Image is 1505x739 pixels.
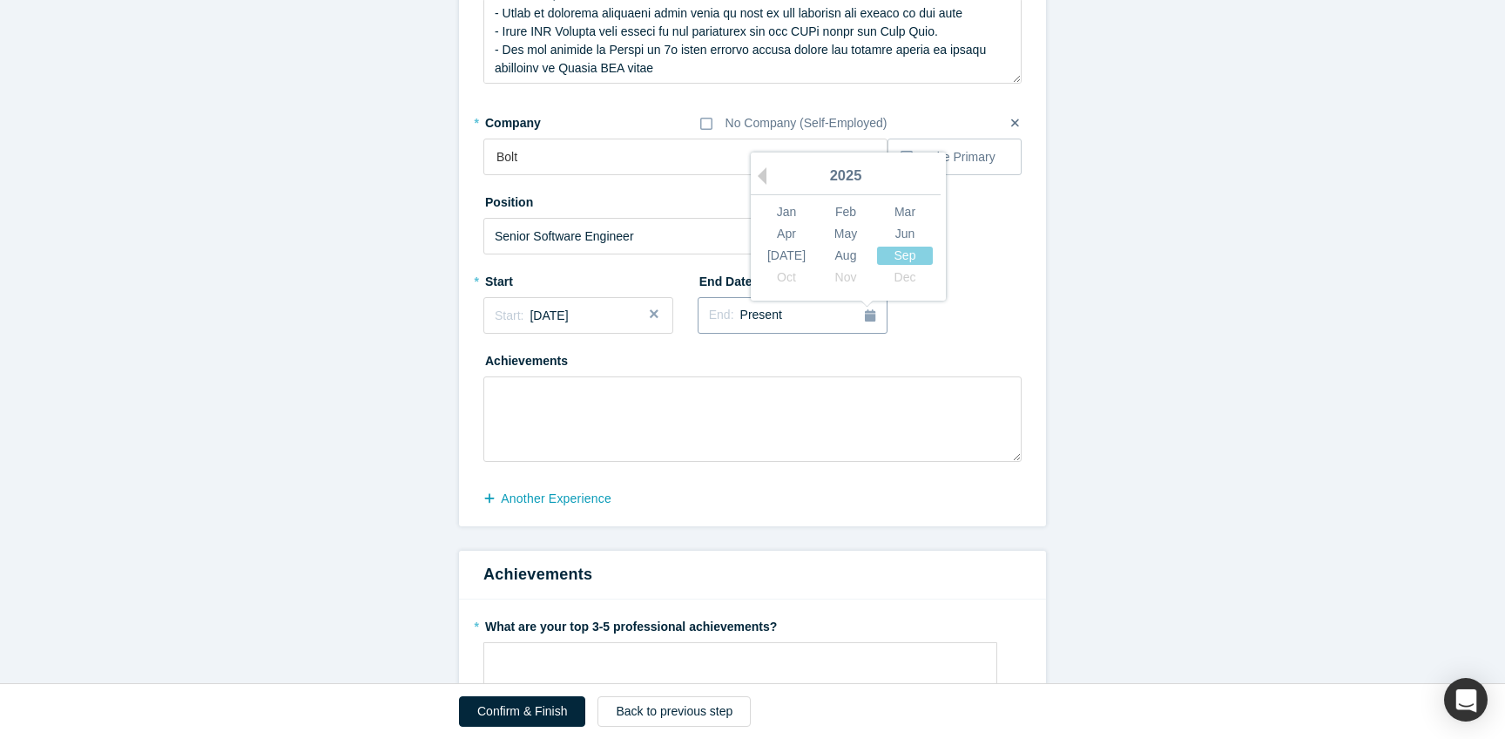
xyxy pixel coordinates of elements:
button: Confirm & Finish [459,696,585,727]
div: Choose July 2025 [759,247,814,265]
button: Close [647,297,673,334]
label: What are your top 3-5 professional achievements? [483,612,1022,636]
h3: Achievements [483,563,1022,586]
span: Start: [495,308,523,322]
div: Make Primary [920,148,995,166]
button: End:Present [698,297,887,334]
label: End Date [698,267,795,291]
input: Sales Manager [483,218,887,254]
div: Choose February 2025 [818,203,874,221]
button: Previous Year [749,167,766,185]
span: [DATE] [530,308,568,322]
div: Choose March 2025 [877,203,933,221]
label: Company [483,108,581,132]
div: Choose January 2025 [759,203,814,221]
button: Back to previous step [597,696,751,727]
span: End: [709,308,734,322]
div: rdw-editor [496,648,986,677]
div: No Company (Self-Employed) [726,114,887,132]
div: 2025 [751,159,941,195]
span: Present [740,308,782,322]
div: Choose September 2025 [877,247,933,265]
div: Choose May 2025 [818,225,874,243]
div: Choose June 2025 [877,225,933,243]
label: Start [483,267,581,291]
button: another Experience [483,484,630,514]
div: Choose April 2025 [759,225,814,243]
button: Start:[DATE] [483,297,673,334]
label: Position [483,187,581,212]
label: Achievements [483,346,581,370]
div: month 2025-09 [757,201,935,288]
div: Choose August 2025 [818,247,874,265]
